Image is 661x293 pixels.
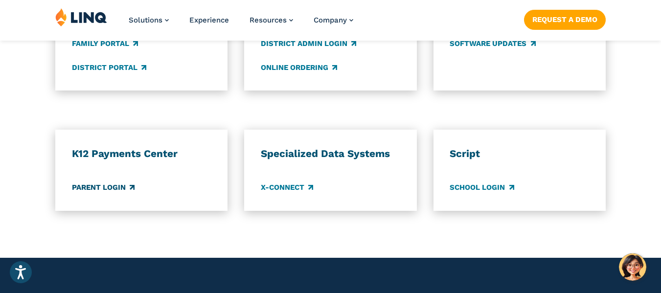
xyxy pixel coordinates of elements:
span: Resources [250,16,287,24]
button: Hello, have a question? Let’s chat. [619,253,646,281]
nav: Button Navigation [524,8,606,29]
a: School Login [450,182,514,193]
h3: Script [450,147,589,160]
a: Parent Login [72,182,135,193]
a: Resources [250,16,293,24]
a: Request a Demo [524,10,606,29]
h3: Specialized Data Systems [261,147,400,160]
a: Solutions [129,16,169,24]
a: Software Updates [450,38,535,49]
a: Family Portal [72,38,138,49]
a: X-Connect [261,182,313,193]
a: District Portal [72,62,146,73]
span: Solutions [129,16,162,24]
a: Company [314,16,353,24]
h3: K12 Payments Center [72,147,211,160]
a: Online Ordering [261,62,337,73]
img: LINQ | K‑12 Software [55,8,107,26]
span: Company [314,16,347,24]
a: District Admin Login [261,38,356,49]
a: Experience [189,16,229,24]
nav: Primary Navigation [129,8,353,40]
